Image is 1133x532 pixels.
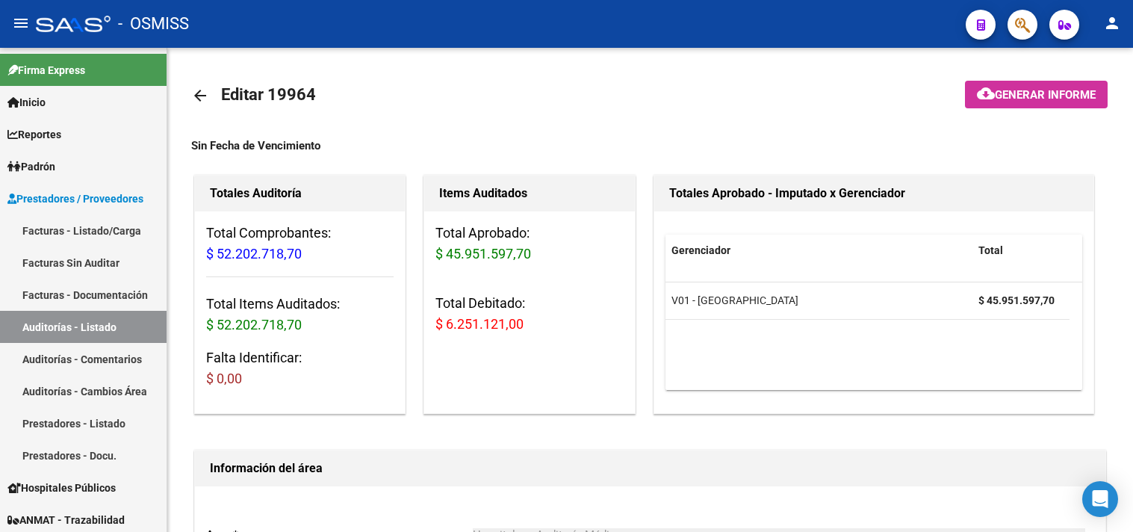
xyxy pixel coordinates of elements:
[972,235,1070,267] datatable-header-cell: Total
[7,62,85,78] span: Firma Express
[221,85,316,104] span: Editar 19964
[206,246,302,262] span: $ 52.202.718,70
[191,137,1109,154] div: Sin Fecha de Vencimiento
[439,182,619,205] h1: Items Auditados
[978,244,1003,256] span: Total
[435,293,623,335] h3: Total Debitado:
[7,94,46,111] span: Inicio
[7,480,116,496] span: Hospitales Públicos
[671,294,798,306] span: V01 - [GEOGRAPHIC_DATA]
[7,126,61,143] span: Reportes
[665,235,972,267] datatable-header-cell: Gerenciador
[977,84,995,102] mat-icon: cloud_download
[669,182,1079,205] h1: Totales Aprobado - Imputado x Gerenciador
[435,316,524,332] span: $ 6.251.121,00
[995,88,1096,102] span: Generar informe
[1082,481,1118,517] div: Open Intercom Messenger
[7,512,125,528] span: ANMAT - Trazabilidad
[118,7,189,40] span: - OSMISS
[206,371,242,386] span: $ 0,00
[206,347,394,389] h3: Falta Identificar:
[7,191,143,207] span: Prestadores / Proveedores
[435,223,623,265] h3: Total Aprobado:
[435,246,531,262] span: $ 45.951.597,70
[7,158,55,175] span: Padrón
[1103,14,1121,32] mat-icon: person
[210,457,1090,480] h1: Información del área
[978,294,1055,306] strong: $ 45.951.597,70
[210,182,390,205] h1: Totales Auditoría
[206,317,302,332] span: $ 52.202.718,70
[206,223,394,265] h3: Total Comprobantes:
[12,14,30,32] mat-icon: menu
[965,81,1108,108] button: Generar informe
[191,87,209,105] mat-icon: arrow_back
[671,244,730,256] span: Gerenciador
[206,294,394,335] h3: Total Items Auditados:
